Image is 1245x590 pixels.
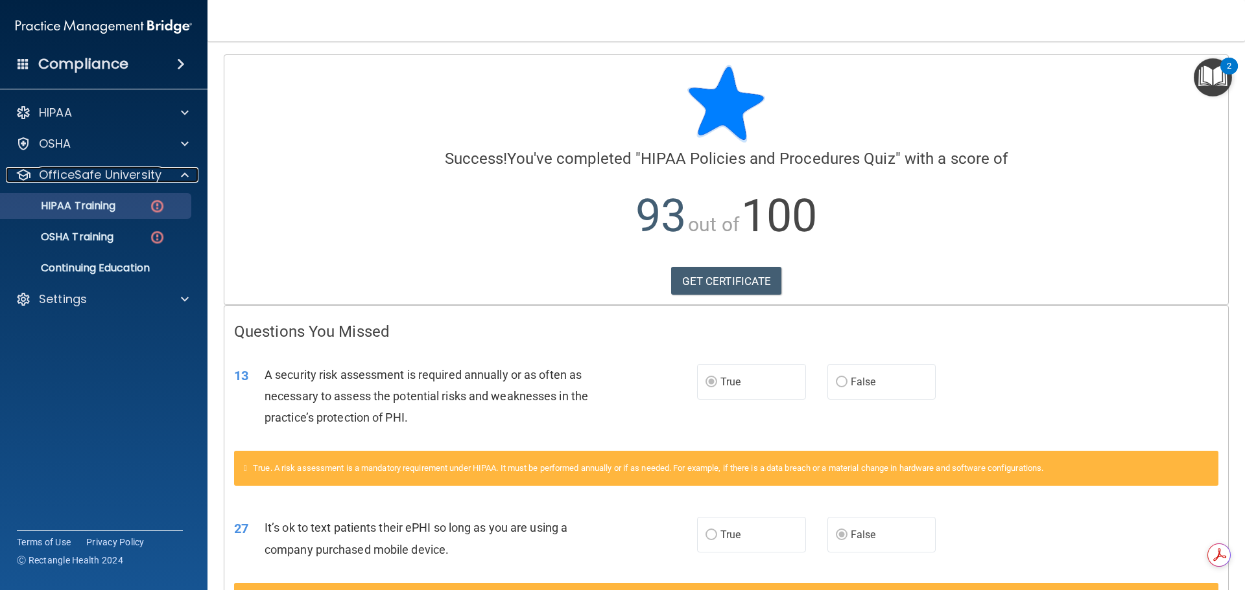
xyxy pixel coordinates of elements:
span: True. A risk assessment is a mandatory requirement under HIPAA. It must be performed annually or ... [253,463,1043,473]
a: OSHA [16,136,189,152]
span: True [720,376,741,388]
span: False [851,528,876,541]
span: Success! [445,150,508,168]
img: blue-star-rounded.9d042014.png [687,65,765,142]
a: Settings [16,291,189,307]
input: False [836,530,848,540]
a: HIPAA [16,105,189,120]
span: 93 [635,189,686,242]
img: danger-circle.6113f641.png [149,198,165,214]
p: OSHA Training [8,231,113,244]
img: danger-circle.6113f641.png [149,229,165,245]
button: Open Resource Center, 2 new notifications [1194,58,1232,96]
p: OfficeSafe University [39,167,161,183]
span: True [720,528,741,541]
span: Ⓒ Rectangle Health 2024 [17,554,123,567]
h4: Compliance [38,55,128,73]
a: GET CERTIFICATE [671,267,782,295]
input: True [705,530,717,540]
p: HIPAA Training [8,199,115,212]
a: Privacy Policy [86,536,145,549]
span: 100 [741,189,817,242]
span: HIPAA Policies and Procedures Quiz [641,150,895,168]
input: True [705,378,717,387]
h4: Questions You Missed [234,323,1218,340]
span: It’s ok to text patients their ePHI so long as you are using a company purchased mobile device. [265,521,567,556]
input: False [836,378,848,387]
img: PMB logo [16,14,192,40]
h4: You've completed " " with a score of [234,150,1218,167]
span: False [851,376,876,388]
p: OSHA [39,136,71,152]
a: Terms of Use [17,536,71,549]
span: 13 [234,368,248,383]
p: HIPAA [39,105,72,120]
div: 2 [1227,66,1231,83]
a: OfficeSafe University [16,167,189,183]
span: A security risk assessment is required annually or as often as necessary to assess the potential ... [265,368,588,424]
p: Settings [39,291,87,307]
p: Continuing Education [8,262,185,275]
span: out of [688,213,739,236]
span: 27 [234,521,248,536]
